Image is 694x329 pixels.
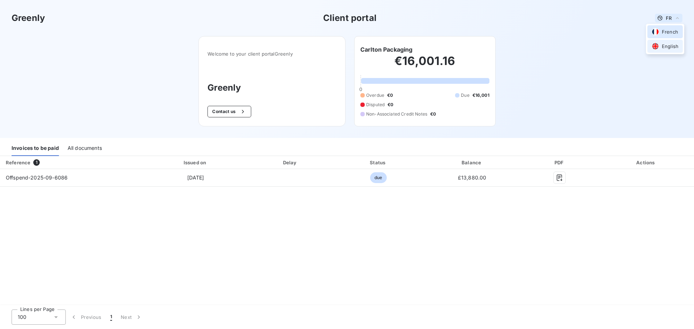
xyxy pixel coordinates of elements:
[430,111,436,117] span: €0
[116,309,147,325] button: Next
[68,141,102,156] div: All documents
[366,111,427,117] span: Non-Associated Credit Notes
[249,159,332,166] div: Delay
[12,12,45,25] h3: Greenly
[366,101,385,108] span: Disputed
[207,106,251,117] button: Contact us
[461,92,469,99] span: Due
[370,172,386,183] span: due
[106,309,116,325] button: 1
[335,159,422,166] div: Status
[600,159,693,166] div: Actions
[18,313,26,321] span: 100
[662,29,678,35] span: French
[425,159,519,166] div: Balance
[458,174,487,181] span: £13,880.00
[207,51,337,57] span: Welcome to your client portal Greenly
[207,81,337,94] h3: Greenly
[6,160,30,165] div: Reference
[110,313,112,321] span: 1
[387,92,393,99] span: €0
[66,309,106,325] button: Previous
[6,174,68,181] span: Offspend-2025-09-6086
[666,15,672,21] span: FR
[187,174,204,181] span: [DATE]
[472,92,489,99] span: €16,001
[359,86,362,92] span: 0
[33,159,40,166] span: 1
[387,101,393,108] span: €0
[360,45,413,54] h6: Carlton Packaging
[12,141,59,156] div: Invoices to be paid
[145,159,246,166] div: Issued on
[360,54,489,75] h2: €16,001.16
[662,43,678,50] span: English
[366,92,384,99] span: Overdue
[323,12,377,25] h3: Client portal
[522,159,597,166] div: PDF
